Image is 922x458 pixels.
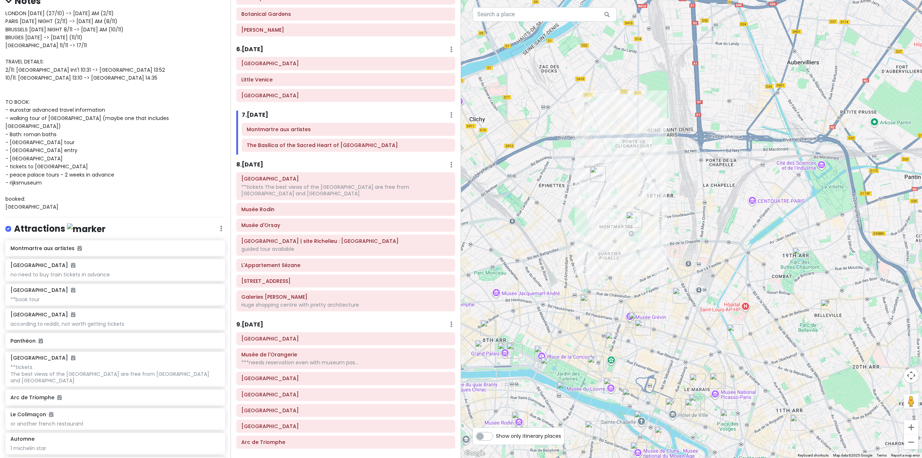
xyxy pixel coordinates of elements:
[241,359,450,366] div: ***needs reservation even with museum pas...
[241,439,450,445] h6: Arc de Triomphe
[10,245,220,252] h6: Montmartre aux artistes
[685,399,701,415] div: Odaje - ex M. Moustache (Marais)
[241,351,450,358] h6: Musée de l'Orangerie
[49,412,53,417] i: Added to itinerary
[629,312,645,328] div: 12 Rue d'Uzès
[241,60,450,67] h6: Portobello Road Market
[534,346,550,361] div: Place de la Concorde
[635,320,651,335] div: L'Appartement Sézane
[71,288,75,293] i: Added to itinerary
[605,332,621,348] div: Bibliothèque nationale de France | site Richelieu : Bibliothèque de Recherche
[241,238,450,244] h6: Bibliothèque nationale de France | site Richelieu : Bibliothèque de Recherche
[463,449,487,458] img: Google
[10,287,75,293] h6: [GEOGRAPHIC_DATA]
[790,415,806,431] div: Automne
[10,411,53,418] h6: Le Colimaçon
[5,10,170,210] span: LONDON [DATE] (27/10) -> [DATE] AM (2/11) PARIS [DATE] NIGHT (2/11) -> [DATE] AM (8/11) BRUSSELS ...
[507,343,523,359] div: Petit Palais
[14,223,106,235] h4: Attractions
[710,373,726,389] div: Bobbies
[241,76,450,83] h6: Little Venice
[241,407,450,414] h6: Grand Palais
[10,364,220,384] div: **tickets The best views of the [GEOGRAPHIC_DATA] are free from [GEOGRAPHIC_DATA] and [GEOGRAPHIC...
[622,388,638,404] div: La Samaritaine
[10,394,220,401] h6: Arc de Triomphe
[673,288,689,303] div: 12 Rue de Paradis
[631,442,646,458] div: Musée de Cluny
[10,355,75,361] h6: [GEOGRAPHIC_DATA]
[10,421,220,427] div: or another french restaurant
[241,92,450,99] h6: Abbey Road Studios
[463,449,487,458] a: Click to see this area on Google Maps
[557,382,573,397] div: Musée d'Orsay
[588,356,604,372] div: Rue Saint-Honoré
[236,46,263,53] h6: 6 . [DATE]
[833,453,872,457] span: Map data ©2025 Google
[10,445,220,452] div: 1 michelin star
[877,453,887,457] a: Terms (opens in new tab)
[241,335,450,342] h6: Rue Saint-Honoré
[241,294,450,300] h6: Galeries Lafayette Haussmann
[242,111,268,119] h6: 7 . [DATE]
[666,398,681,414] div: BHV Marais
[541,357,556,373] div: Musée de l'Orangerie
[548,437,564,453] div: Le Bon Marché
[590,166,606,182] div: Montmartre aux artistes
[241,262,450,268] h6: L'Appartement Sézane
[247,126,450,133] h6: Montmartre aux artistes
[689,394,705,410] div: Le Colimaçon
[241,222,450,228] h6: Musée d'Orsay
[798,453,829,458] button: Keyboard shortcuts
[241,302,450,308] div: Huge shopping centre with pretty architecture
[71,355,75,360] i: Added to itinerary
[10,338,220,344] h6: Panthéon
[727,324,743,340] div: Canal Saint-Martin
[904,420,918,435] button: Zoom in
[10,296,220,303] div: **book tour
[821,299,837,315] div: Belleville
[655,426,671,442] div: Notre-Dame Cathedral of Paris
[241,278,450,284] h6: 12 Rue d'Uzès
[904,435,918,449] button: Zoom out
[241,246,450,252] div: guided tour available
[241,27,450,33] h6: Alexandra Park
[10,262,75,268] h6: [GEOGRAPHIC_DATA]
[891,453,920,457] a: Report a map error
[512,412,528,427] div: Musée Rodin
[57,395,62,400] i: Added to itinerary
[793,248,809,263] div: Parc des Buttes-Chaumont
[71,263,75,268] i: Added to itinerary
[496,432,561,440] span: Show only itinerary places
[10,436,35,442] h6: Automne
[67,223,106,235] img: marker
[241,184,450,197] div: **tickets The best views of the [GEOGRAPHIC_DATA] are free from [GEOGRAPHIC_DATA] and [GEOGRAPHIC...
[720,409,736,425] div: Place des Vosges
[71,312,75,317] i: Added to itinerary
[241,391,450,398] h6: Petit Palais
[241,206,450,213] h6: Musée Rodin
[473,7,617,22] input: Search a place
[236,321,263,329] h6: 9 . [DATE]
[585,421,601,437] div: Saint-Germain-des-Prés
[634,411,650,427] div: Sainte-Chapelle
[10,321,220,327] div: according to reddit, not worth getting tickets
[690,374,706,390] div: Le Marais
[39,338,43,343] i: Added to itinerary
[77,246,82,251] i: Added to itinerary
[904,394,918,409] button: Drag Pegman onto the map to open Street View
[604,378,619,393] div: Louvre Museum
[247,142,450,148] h6: The Basilica of the Sacred Heart of Paris
[10,311,75,318] h6: [GEOGRAPHIC_DATA]
[10,271,220,278] div: no need to buy train tickets in advance
[241,423,450,430] h6: Champs-Élysées
[475,340,491,356] div: La Galerie Dior
[498,342,514,358] div: Grand Palais
[480,320,496,336] div: Champs-Élysées
[241,11,450,17] h6: Botanical Gardens
[904,368,918,383] button: Map camera controls
[236,161,263,169] h6: 8 . [DATE]
[580,294,596,310] div: Galeries Lafayette Haussmann
[626,212,642,228] div: The Basilica of the Sacred Heart of Paris
[241,375,450,382] h6: Place de la Concorde
[241,175,450,182] h6: Eiffel Tower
